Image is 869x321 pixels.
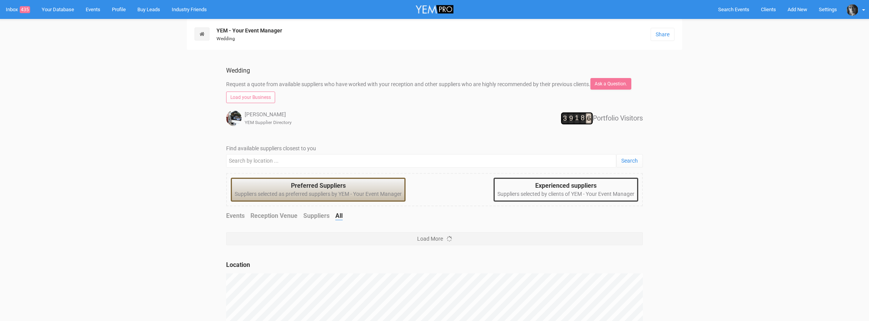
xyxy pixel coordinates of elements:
div: 3 [563,113,567,123]
small: Wedding [216,36,235,41]
span: Add New [788,7,807,12]
div: 8 [581,113,585,123]
small: YEM Supplier Directory [245,120,292,125]
a: Reception Venue [250,212,298,221]
span: 435 [20,6,30,13]
legend: Preferred Suppliers [235,182,402,190]
img: open-uri20180901-4-1gex2cl [847,4,858,16]
button: Load More [226,232,643,245]
a: Suppliers [303,212,330,221]
span: Clients [761,7,776,12]
div: Suppliers selected by clients of YEM - Your Event Manager [494,178,638,202]
a: Share [651,28,675,41]
img: open-uri20200524-4-1f5v9j8 [226,110,242,126]
a: All [335,212,343,221]
legend: Location [226,261,643,270]
a: Search [616,154,643,168]
div: Suppliers selected as preferred suppliers by YEM - Your Event Manager [231,178,406,202]
span: Search Events [718,7,749,12]
div: [PERSON_NAME] [226,110,365,126]
div: 6 [587,113,591,123]
legend: Experienced suppliers [497,182,634,190]
label: Find available suppliers closest to you [226,144,643,152]
a: Ask a Question. [590,78,631,90]
h4: Wedding [226,67,643,74]
a: Load your Business [226,92,275,103]
strong: YEM - Your Event Manager [216,27,282,34]
div: 1 [575,113,579,123]
div: Portfolio Visitors [504,112,643,125]
div: 9 [569,113,573,123]
a: Events [226,212,245,221]
div: Request a quote from available suppliers who have worked with your reception and other suppliers ... [220,58,649,134]
input: Search by location ... [226,154,616,168]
